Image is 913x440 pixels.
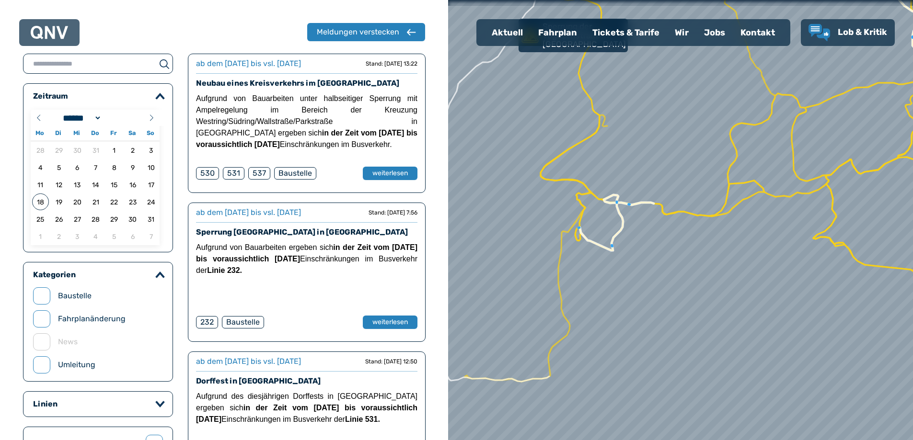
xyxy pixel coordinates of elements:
[196,79,399,88] a: Neubau eines Kreisverkehrs im [GEOGRAPHIC_DATA]
[585,20,667,45] a: Tickets & Tarife
[124,228,141,245] span: 06.09.2025
[31,130,49,136] span: Mo
[33,270,76,280] legend: Kategorien
[274,167,316,180] div: Baustelle
[196,404,417,423] strong: in der Zeit vom [DATE] bis voraussichtlich [DATE]
[87,142,104,158] span: 31.07.2025
[363,316,417,329] button: weiterlesen
[69,211,86,227] span: 27.08.2025
[143,193,160,210] span: 24.08.2025
[33,91,68,101] legend: Zeitraum
[69,159,86,176] span: 06.08.2025
[196,207,301,218] div: ab dem [DATE] bis vsl. [DATE]
[207,266,242,274] strong: Linie 232.
[196,376,321,385] a: Dorffest in [GEOGRAPHIC_DATA]
[369,209,417,216] div: Stand: [DATE] 7:56
[124,159,141,176] span: 09.08.2025
[196,392,417,423] span: Aufgrund des diesjährigen Dorffests in [GEOGRAPHIC_DATA] ergeben sich Einschränkungen im Busverke...
[50,176,67,193] span: 12.08.2025
[307,23,425,41] button: Meldungen verstecken
[106,193,123,210] span: 22.08.2025
[69,176,86,193] span: 13.08.2025
[87,228,104,245] span: 04.09.2025
[156,58,173,69] button: suchen
[32,228,49,245] span: 01.09.2025
[86,130,104,136] span: Do
[106,228,123,245] span: 05.09.2025
[49,130,67,136] span: Di
[50,193,67,210] span: 19.08.2025
[223,167,244,180] div: 531
[143,211,160,227] span: 31.08.2025
[33,399,58,409] legend: Linien
[222,316,264,328] div: Baustelle
[667,20,696,45] a: Wir
[366,60,417,68] div: Stand: [DATE] 13:22
[484,20,531,45] a: Aktuell
[143,142,160,158] span: 03.08.2025
[106,142,123,158] span: 01.08.2025
[69,193,86,210] span: 20.08.2025
[143,176,160,193] span: 17.08.2025
[32,142,49,158] span: 28.07.2025
[50,159,67,176] span: 05.08.2025
[809,24,887,41] a: Lob & Kritik
[32,176,49,193] span: 11.08.2025
[50,211,67,227] span: 26.08.2025
[31,23,68,42] a: QNV Logo
[196,356,301,367] div: ab dem [DATE] bis vsl. [DATE]
[733,20,783,45] a: Kontakt
[106,176,123,193] span: 15.08.2025
[87,211,104,227] span: 28.08.2025
[87,193,104,210] span: 21.08.2025
[68,130,86,136] span: Mi
[106,159,123,176] span: 08.08.2025
[32,159,49,176] span: 04.08.2025
[50,228,67,245] span: 02.09.2025
[838,27,887,37] span: Lob & Kritik
[531,20,585,45] a: Fahrplan
[87,159,104,176] span: 07.08.2025
[32,193,49,210] span: 18.08.2025
[124,176,141,193] span: 16.08.2025
[102,113,136,123] input: Year
[124,211,141,227] span: 30.08.2025
[317,26,399,38] div: Meldungen verstecken
[60,113,102,123] select: Month
[143,228,160,245] span: 07.09.2025
[196,227,408,237] a: Sperrung [GEOGRAPHIC_DATA] in [GEOGRAPHIC_DATA]
[196,167,219,180] div: 530
[124,142,141,158] span: 02.08.2025
[58,290,92,302] label: Baustelle
[123,130,141,136] span: Sa
[69,142,86,158] span: 30.07.2025
[69,228,86,245] span: 03.09.2025
[143,159,160,176] span: 10.08.2025
[248,167,270,180] div: 537
[519,19,628,52] a: Sperrung der Vogesenstraße in [GEOGRAPHIC_DATA]
[196,316,218,328] div: 232
[696,20,733,45] a: Jobs
[363,167,417,180] button: weiterlesen
[365,358,417,365] div: Stand: [DATE] 12:50
[50,142,67,158] span: 29.07.2025
[58,313,126,325] label: Fahrplanänderung
[345,415,380,423] strong: Linie 531.
[106,211,123,227] span: 29.08.2025
[124,193,141,210] span: 23.08.2025
[104,130,123,136] span: Fr
[31,26,68,39] img: QNV Logo
[196,58,301,69] div: ab dem [DATE] bis vsl. [DATE]
[196,243,417,274] span: Aufgrund von Bauarbeiten ergeben sich Einschränkungen im Busverkehr der
[58,359,95,371] label: Umleitung
[32,211,49,227] span: 25.08.2025
[58,336,78,348] label: News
